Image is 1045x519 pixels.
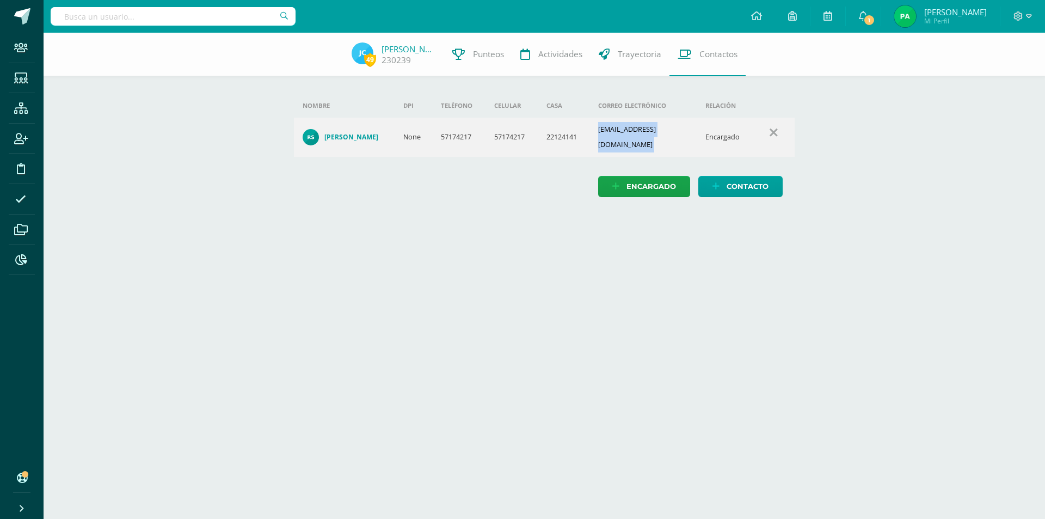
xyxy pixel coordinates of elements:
img: fde9f3a441c7ede5484e814272d76c53.png [352,42,373,64]
span: Mi Perfil [924,16,987,26]
td: 22124141 [538,118,589,157]
span: 49 [364,53,376,66]
a: Punteos [444,33,512,76]
span: [PERSON_NAME] [924,7,987,17]
th: Celular [485,94,537,118]
a: [PERSON_NAME] [303,129,386,145]
input: Busca un usuario... [51,7,296,26]
span: Punteos [473,48,504,60]
img: ea606af391f2c2e5188f5482682bdea3.png [894,5,916,27]
a: [PERSON_NAME] [382,44,436,54]
th: DPI [395,94,432,118]
span: Contacto [727,176,769,197]
th: Relación [697,94,753,118]
h4: [PERSON_NAME] [324,133,378,142]
td: None [395,118,432,157]
span: Contactos [699,48,737,60]
td: Encargado [697,118,753,157]
td: [EMAIL_ADDRESS][DOMAIN_NAME] [589,118,697,157]
th: Casa [538,94,589,118]
span: Trayectoria [618,48,661,60]
span: 1 [863,14,875,26]
td: 57174217 [432,118,485,157]
th: Teléfono [432,94,485,118]
img: 441e773348d4c74ef314f8bf91b61ad0.png [303,129,319,145]
a: 230239 [382,54,411,66]
a: Contactos [669,33,746,76]
span: Encargado [626,176,676,197]
td: 57174217 [485,118,537,157]
th: Correo electrónico [589,94,697,118]
a: Actividades [512,33,591,76]
a: Trayectoria [591,33,669,76]
a: Contacto [698,176,783,197]
th: Nombre [294,94,395,118]
span: Actividades [538,48,582,60]
a: Encargado [598,176,690,197]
